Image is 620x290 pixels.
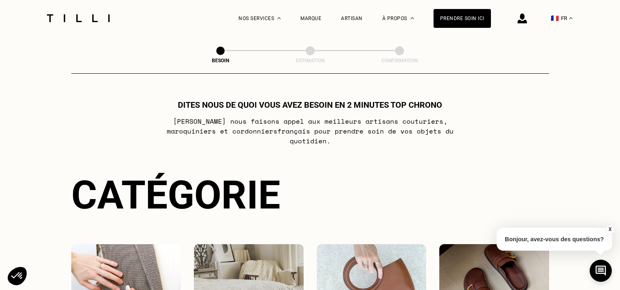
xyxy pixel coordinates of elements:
a: Artisan [341,16,363,21]
div: Estimation [269,58,351,63]
a: Marque [300,16,321,21]
button: X [606,225,614,234]
img: Menu déroulant à propos [411,17,414,19]
img: menu déroulant [569,17,572,19]
div: Besoin [179,58,261,63]
div: Confirmation [359,58,441,63]
h1: Dites nous de quoi vous avez besoin en 2 minutes top chrono [178,100,442,110]
img: icône connexion [518,14,527,23]
img: Menu déroulant [277,17,281,19]
span: 🇫🇷 [551,14,559,22]
p: [PERSON_NAME] nous faisons appel aux meilleurs artisans couturiers , maroquiniers et cordonniers ... [148,116,472,146]
a: Prendre soin ici [434,9,491,28]
img: Logo du service de couturière Tilli [44,14,113,22]
p: Bonjour, avez-vous des questions? [497,228,612,251]
div: Catégorie [71,172,549,218]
